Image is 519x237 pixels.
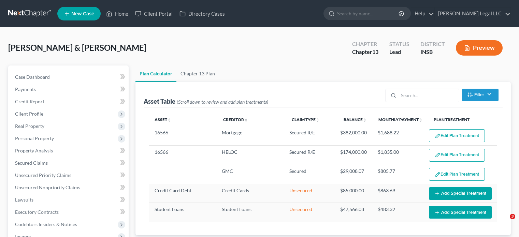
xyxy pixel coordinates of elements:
[352,40,378,48] div: Chapter
[337,7,400,20] input: Search by name...
[372,146,423,165] td: $1,835.00
[135,65,176,82] a: Plan Calculator
[372,127,423,146] td: $1,688.22
[429,168,485,181] button: Edit Plan Treatment
[144,97,268,105] div: Asset Table
[10,169,129,181] a: Unsecured Priority Claims
[435,133,441,139] img: edit-pencil-c1479a1de80d8dea1e2430c2f745a3c6a07e9d7aa2eeffe225670001d78357a8.svg
[149,184,216,203] td: Credit Card Debt
[429,206,492,219] button: Add Special Treatment
[435,152,441,158] img: edit-pencil-c1479a1de80d8dea1e2430c2f745a3c6a07e9d7aa2eeffe225670001d78357a8.svg
[15,135,54,141] span: Personal Property
[10,145,129,157] a: Property Analysis
[428,113,497,127] th: Plan Treatment
[429,149,485,162] button: Edit Plan Treatment
[419,118,423,122] i: unfold_more
[15,148,53,153] span: Property Analysis
[103,8,132,20] a: Home
[429,129,485,142] button: Edit Plan Treatment
[15,197,33,203] span: Lawsuits
[8,43,146,53] span: [PERSON_NAME] & [PERSON_NAME]
[378,117,423,122] a: Monthly Paymentunfold_more
[15,111,43,117] span: Client Profile
[284,165,335,184] td: Secured
[389,48,409,56] div: Lead
[15,221,77,227] span: Codebtors Insiders & Notices
[411,8,434,20] a: Help
[284,146,335,165] td: Secured R/E
[335,146,372,165] td: $174,000.00
[216,203,284,222] td: Student Loans
[420,48,445,56] div: INSB
[15,209,59,215] span: Executory Contracts
[216,184,284,203] td: Credit Cards
[10,157,129,169] a: Secured Claims
[435,172,441,177] img: edit-pencil-c1479a1de80d8dea1e2430c2f745a3c6a07e9d7aa2eeffe225670001d78357a8.svg
[372,184,423,203] td: $863.69
[456,40,503,56] button: Preview
[335,203,372,222] td: $47,566.03
[216,146,284,165] td: HELOC
[363,118,367,122] i: unfold_more
[132,8,176,20] a: Client Portal
[176,8,228,20] a: Directory Cases
[10,181,129,194] a: Unsecured Nonpriority Claims
[216,165,284,184] td: GMC
[399,89,459,102] input: Search...
[15,86,36,92] span: Payments
[10,194,129,206] a: Lawsuits
[167,118,171,122] i: unfold_more
[335,184,372,203] td: $85,000.00
[372,48,378,55] span: 13
[335,165,372,184] td: $29,008.07
[344,117,367,122] a: Balanceunfold_more
[352,48,378,56] div: Chapter
[284,203,335,222] td: Unsecured
[244,118,248,122] i: unfold_more
[149,203,216,222] td: Student Loans
[335,127,372,146] td: $382,000.00
[10,83,129,95] a: Payments
[284,184,335,203] td: Unsecured
[510,214,515,219] span: 3
[316,118,320,122] i: unfold_more
[284,127,335,146] td: Secured R/E
[216,127,284,146] td: Mortgage
[223,117,248,122] a: Creditorunfold_more
[155,117,171,122] a: Assetunfold_more
[372,203,423,222] td: $483.32
[15,184,80,190] span: Unsecured Nonpriority Claims
[462,89,499,101] button: Filter
[15,172,71,178] span: Unsecured Priority Claims
[435,8,510,20] a: [PERSON_NAME] Legal LLC
[372,165,423,184] td: $805.77
[71,11,94,16] span: New Case
[176,65,219,82] a: Chapter 13 Plan
[420,40,445,48] div: District
[389,40,409,48] div: Status
[177,99,268,105] span: (Scroll down to review and add plan treatments)
[15,160,48,166] span: Secured Claims
[10,71,129,83] a: Case Dashboard
[10,95,129,108] a: Credit Report
[15,123,44,129] span: Real Property
[292,117,320,122] a: Claim Typeunfold_more
[429,187,492,200] button: Add Special Treatment
[10,206,129,218] a: Executory Contracts
[149,127,216,146] td: 16566
[15,74,50,80] span: Case Dashboard
[15,99,44,104] span: Credit Report
[496,214,512,230] iframe: Intercom live chat
[149,146,216,165] td: 16566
